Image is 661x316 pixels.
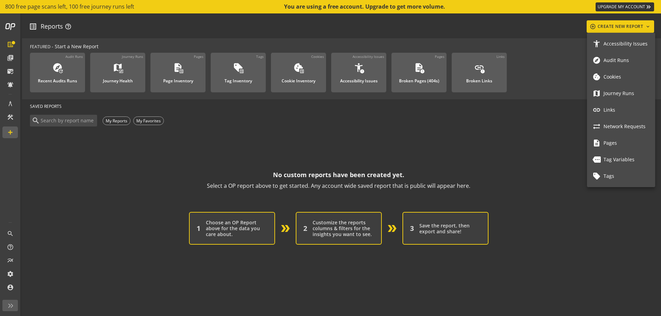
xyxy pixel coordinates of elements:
span: Tags [604,173,650,179]
span: Accessibility Issues [604,41,650,47]
span: Links [604,107,650,113]
mat-icon: sell [592,172,601,180]
span: Journey Runs [604,91,650,96]
mat-icon: more_outlined [592,155,601,164]
mat-icon: link [592,106,601,114]
mat-icon: explore [592,56,601,64]
mat-icon: description [592,139,601,147]
span: Pages [604,140,650,146]
span: Tag Variables [604,157,650,163]
span: Cookies [604,74,650,80]
mat-icon: map [592,89,601,98]
span: Network Requests [604,124,650,130]
mat-icon: sync_alt [592,122,601,131]
mat-icon: accessibility_new [592,40,601,48]
span: Audit Runs [604,58,650,63]
mat-icon: cookie [592,73,601,81]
